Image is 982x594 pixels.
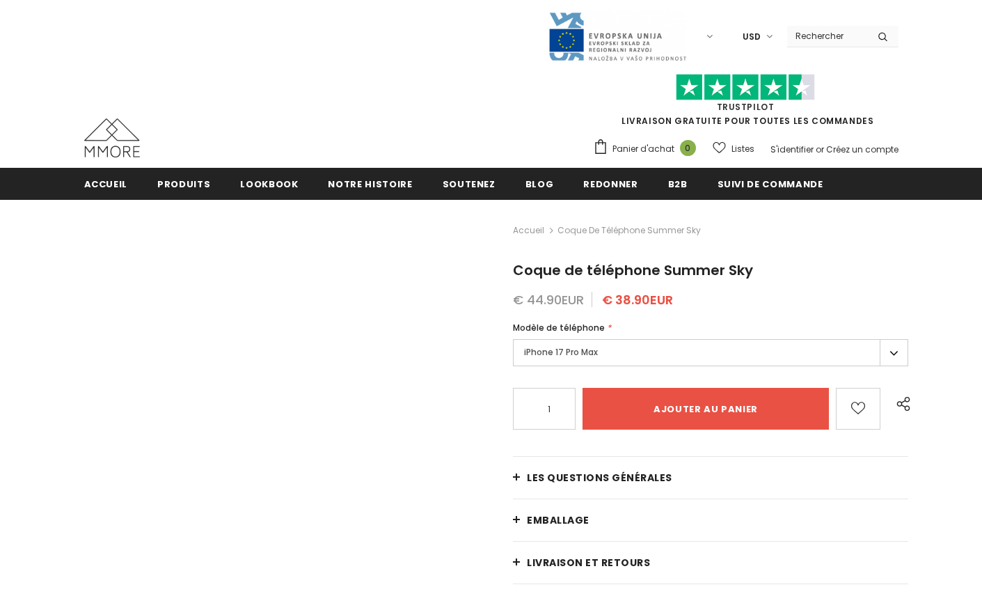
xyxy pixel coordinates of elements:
[84,178,128,191] span: Accueil
[513,222,544,239] a: Accueil
[718,178,823,191] span: Suivi de commande
[583,168,637,199] a: Redonner
[676,74,815,101] img: Faites confiance aux étoiles pilotes
[513,542,908,584] a: Livraison et retours
[743,30,761,44] span: USD
[84,118,140,157] img: Cas MMORE
[527,556,650,570] span: Livraison et retours
[680,140,696,156] span: 0
[668,178,688,191] span: B2B
[770,143,814,155] a: S'identifier
[157,168,210,199] a: Produits
[513,322,605,334] span: Modèle de téléphone
[593,80,898,127] span: LIVRAISON GRATUITE POUR TOUTES LES COMMANDES
[513,291,584,308] span: € 44.90EUR
[443,178,496,191] span: soutenez
[525,178,554,191] span: Blog
[583,178,637,191] span: Redonner
[612,142,674,156] span: Panier d'achat
[583,388,828,430] input: Ajouter au panier
[717,101,775,113] a: TrustPilot
[731,142,754,156] span: Listes
[328,168,412,199] a: Notre histoire
[328,178,412,191] span: Notre histoire
[84,168,128,199] a: Accueil
[513,260,753,280] span: Coque de téléphone Summer Sky
[816,143,824,155] span: or
[157,178,210,191] span: Produits
[713,136,754,161] a: Listes
[240,178,298,191] span: Lookbook
[443,168,496,199] a: soutenez
[240,168,298,199] a: Lookbook
[525,168,554,199] a: Blog
[513,339,908,366] label: iPhone 17 Pro Max
[602,291,673,308] span: € 38.90EUR
[787,26,867,46] input: Search Site
[668,168,688,199] a: B2B
[548,11,687,62] img: Javni Razpis
[593,139,703,159] a: Panier d'achat 0
[718,168,823,199] a: Suivi de commande
[527,471,672,485] span: Les questions générales
[513,499,908,541] a: EMBALLAGE
[826,143,898,155] a: Créez un compte
[548,30,687,42] a: Javni Razpis
[557,222,701,239] span: Coque de téléphone Summer Sky
[527,513,589,527] span: EMBALLAGE
[513,457,908,499] a: Les questions générales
